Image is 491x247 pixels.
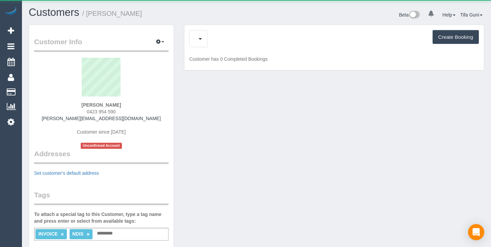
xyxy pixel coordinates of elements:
small: / [PERSON_NAME] [82,10,142,17]
span: 0423 954 590 [87,109,116,114]
span: INVOICE [38,231,58,237]
legend: Tags [34,190,169,205]
button: Create Booking [433,30,479,44]
a: Tifa Guni [460,12,483,18]
img: Automaid Logo [4,7,18,16]
strong: [PERSON_NAME] [81,102,121,108]
a: Help [442,12,456,18]
a: Customers [29,6,79,18]
a: [PERSON_NAME][EMAIL_ADDRESS][DOMAIN_NAME] [42,116,161,121]
a: × [86,231,89,237]
span: NDIS [72,231,83,237]
p: Customer has 0 Completed Bookings [189,56,479,62]
img: New interface [409,11,420,20]
a: Set customer's default address [34,170,99,176]
span: Unconfirmed Account [81,143,122,148]
a: Beta [399,12,420,18]
label: To attach a special tag to this Customer, type a tag name and press enter or select from availabl... [34,211,169,224]
span: Customer since [DATE] [77,129,126,135]
legend: Customer Info [34,37,169,52]
a: × [61,231,64,237]
div: Open Intercom Messenger [468,224,484,240]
